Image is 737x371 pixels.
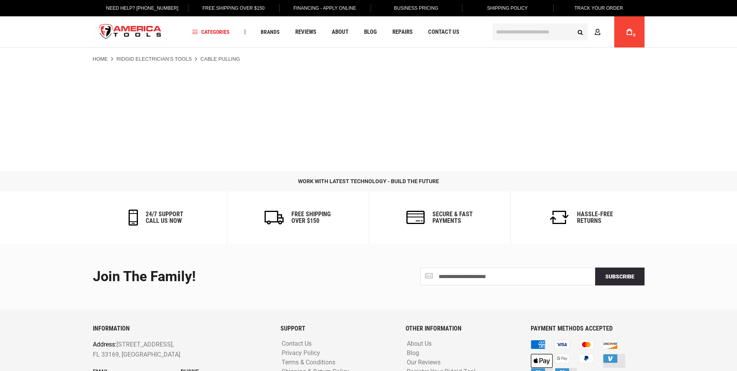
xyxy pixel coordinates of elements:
[261,29,280,35] span: Brands
[146,211,183,224] h6: 24/7 support call us now
[93,269,363,285] div: Join the Family!
[361,27,380,37] a: Blog
[257,27,283,37] a: Brands
[292,27,320,37] a: Reviews
[573,24,588,39] button: Search
[332,29,348,35] span: About
[389,27,416,37] a: Repairs
[405,340,434,348] a: About Us
[405,350,421,357] a: Blog
[428,29,459,35] span: Contact Us
[405,359,443,366] a: Our Reviews
[605,273,634,280] span: Subscribe
[622,16,637,47] a: 0
[531,325,644,332] h6: PAYMENT METHODS ACCEPTED
[280,359,337,366] a: Terms & Conditions
[93,17,168,47] img: America Tools
[93,325,269,332] h6: INFORMATION
[281,325,394,332] h6: SUPPORT
[117,56,192,63] a: RIDGID Electrician’s Tools
[633,33,636,37] span: 0
[425,27,463,37] a: Contact Us
[432,211,473,224] h6: secure & fast payments
[280,340,314,348] a: Contact Us
[93,56,108,63] a: Home
[93,341,117,348] span: Address:
[487,5,528,11] span: Shipping Policy
[93,17,168,47] a: store logo
[406,325,519,332] h6: OTHER INFORMATION
[577,211,613,224] h6: Hassle-Free Returns
[280,350,322,357] a: Privacy Policy
[295,29,316,35] span: Reviews
[200,56,240,62] strong: Cable Pulling
[192,29,230,35] span: Categories
[392,29,413,35] span: Repairs
[364,29,377,35] span: Blog
[328,27,352,37] a: About
[93,340,234,360] p: [STREET_ADDRESS], FL 33169, [GEOGRAPHIC_DATA]
[189,27,233,37] a: Categories
[595,268,645,285] button: Subscribe
[291,211,331,224] h6: Free Shipping Over $150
